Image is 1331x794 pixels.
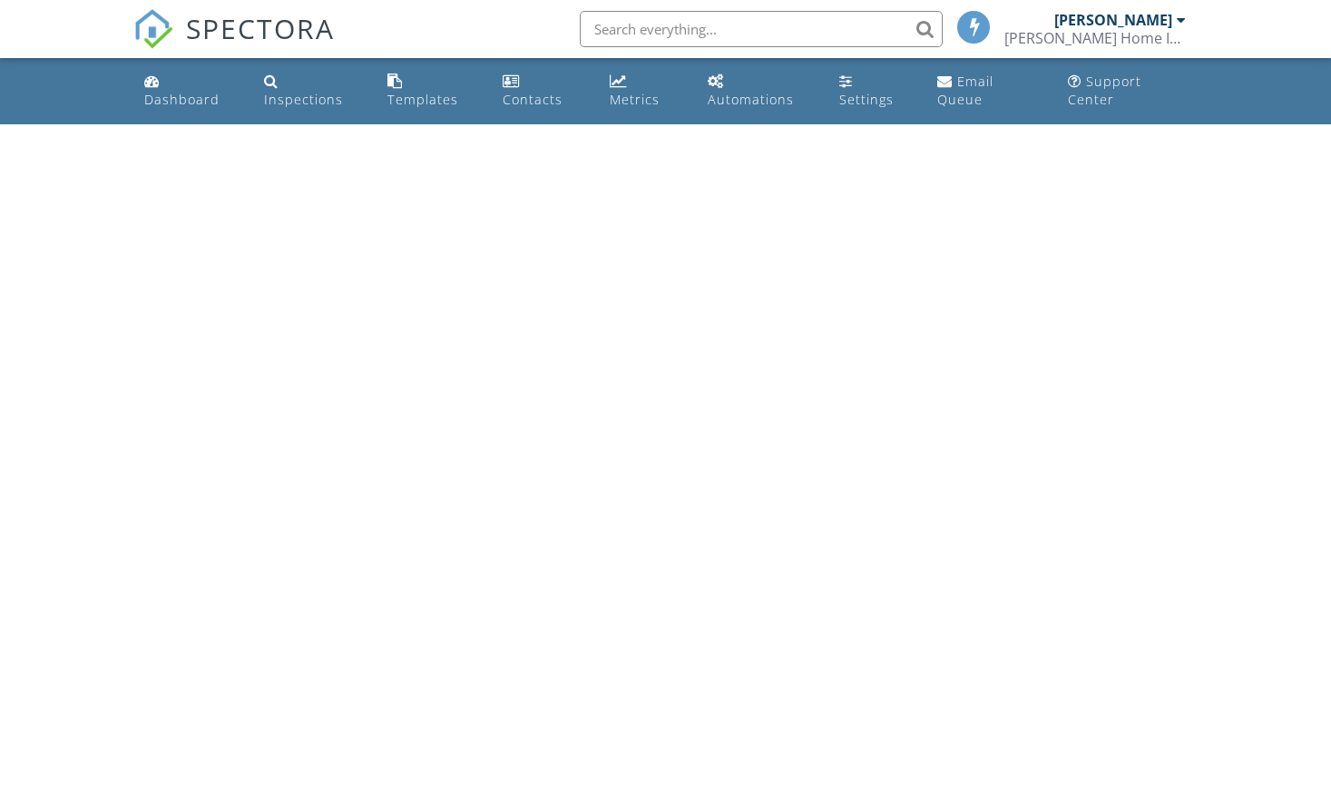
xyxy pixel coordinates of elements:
div: Templates [387,91,458,108]
div: Hamilton Home Inspections of Middle Tennessee [1004,29,1186,47]
a: Templates [380,65,482,117]
a: Inspections [257,65,365,117]
div: Inspections [264,91,343,108]
img: The Best Home Inspection Software - Spectora [133,9,173,49]
span: SPECTORA [186,9,335,47]
input: Search everything... [580,11,943,47]
a: SPECTORA [133,25,335,63]
a: Dashboard [137,65,242,117]
div: Support Center [1068,73,1141,108]
a: Settings [832,65,915,117]
div: Automations [708,91,794,108]
div: Metrics [610,91,660,108]
div: Settings [839,91,894,108]
a: Contacts [495,65,588,117]
div: [PERSON_NAME] [1054,11,1172,29]
a: Metrics [602,65,685,117]
div: Dashboard [144,91,220,108]
div: Contacts [503,91,563,108]
a: Support Center [1061,65,1194,117]
div: Email Queue [937,73,993,108]
a: Email Queue [930,65,1046,117]
a: Automations (Basic) [700,65,817,117]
